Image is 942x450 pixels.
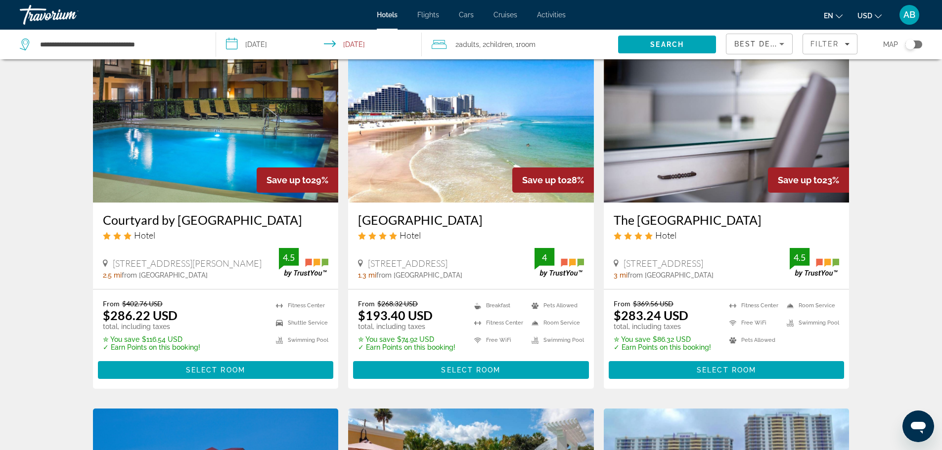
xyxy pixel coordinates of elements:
[479,38,512,51] span: , 2
[377,299,418,308] del: $268.32 USD
[604,44,850,203] img: The Shores Resort & Spa
[271,334,328,346] li: Swimming Pool
[368,258,448,269] span: [STREET_ADDRESS]
[377,11,398,19] a: Hotels
[103,343,200,351] p: ✓ Earn Points on this booking!
[527,334,584,346] li: Swimming Pool
[512,38,536,51] span: , 1
[650,41,684,48] span: Search
[358,323,455,330] p: total, including taxes
[455,38,479,51] span: 2
[535,251,554,263] div: 4
[271,317,328,329] li: Shuttle Service
[358,343,455,351] p: ✓ Earn Points on this booking!
[824,12,833,20] span: en
[358,299,375,308] span: From
[790,251,809,263] div: 4.5
[216,30,422,59] button: Select check in and out date
[469,334,527,346] li: Free WiFi
[857,8,882,23] button: Change currency
[782,317,839,329] li: Swimming Pool
[768,167,849,193] div: 23%
[724,299,782,312] li: Fitness Center
[103,323,200,330] p: total, including taxes
[614,308,688,323] ins: $283.24 USD
[782,299,839,312] li: Room Service
[537,11,566,19] a: Activities
[353,364,589,374] a: Select Room
[422,30,618,59] button: Travelers: 2 adults, 2 children
[358,335,455,343] p: $74.92 USD
[122,271,208,279] span: from [GEOGRAPHIC_DATA]
[93,44,339,203] img: Courtyard by Marriott Daytona Beach Speedway Airport
[522,175,567,185] span: Save up to
[358,308,433,323] ins: $193.40 USD
[614,335,711,343] p: $86.32 USD
[103,212,329,227] a: Courtyard by [GEOGRAPHIC_DATA]
[897,4,922,25] button: User Menu
[724,317,782,329] li: Free WiFi
[824,8,843,23] button: Change language
[459,41,479,48] span: Adults
[103,335,139,343] span: ✮ You save
[857,12,872,20] span: USD
[98,361,334,379] button: Select Room
[633,299,673,308] del: $369.56 USD
[441,366,500,374] span: Select Room
[358,230,584,241] div: 4 star Hotel
[902,410,934,442] iframe: Button to launch messaging window
[624,258,703,269] span: [STREET_ADDRESS]
[271,299,328,312] li: Fitness Center
[279,251,299,263] div: 4.5
[400,230,421,241] span: Hotel
[527,317,584,329] li: Room Service
[103,230,329,241] div: 3 star Hotel
[353,361,589,379] button: Select Room
[469,317,527,329] li: Fitness Center
[103,299,120,308] span: From
[186,366,245,374] span: Select Room
[628,271,714,279] span: from [GEOGRAPHIC_DATA]
[614,212,840,227] a: The [GEOGRAPHIC_DATA]
[614,230,840,241] div: 4 star Hotel
[122,299,163,308] del: $402.76 USD
[609,364,845,374] a: Select Room
[898,40,922,49] button: Toggle map
[469,299,527,312] li: Breakfast
[527,299,584,312] li: Pets Allowed
[103,308,178,323] ins: $286.22 USD
[103,271,122,279] span: 2.5 mi
[724,334,782,346] li: Pets Allowed
[790,248,839,277] img: TrustYou guest rating badge
[810,40,839,48] span: Filter
[459,11,474,19] a: Cars
[279,248,328,277] img: TrustYou guest rating badge
[348,44,594,203] img: Hilton Daytona Beach Resort
[358,212,584,227] a: [GEOGRAPHIC_DATA]
[618,36,716,53] button: Search
[257,167,338,193] div: 29%
[98,364,334,374] a: Select Room
[609,361,845,379] button: Select Room
[883,38,898,51] span: Map
[903,10,915,20] span: AB
[697,366,756,374] span: Select Room
[358,335,395,343] span: ✮ You save
[655,230,676,241] span: Hotel
[417,11,439,19] a: Flights
[614,299,630,308] span: From
[614,343,711,351] p: ✓ Earn Points on this booking!
[493,11,517,19] span: Cruises
[103,335,200,343] p: $116.54 USD
[134,230,155,241] span: Hotel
